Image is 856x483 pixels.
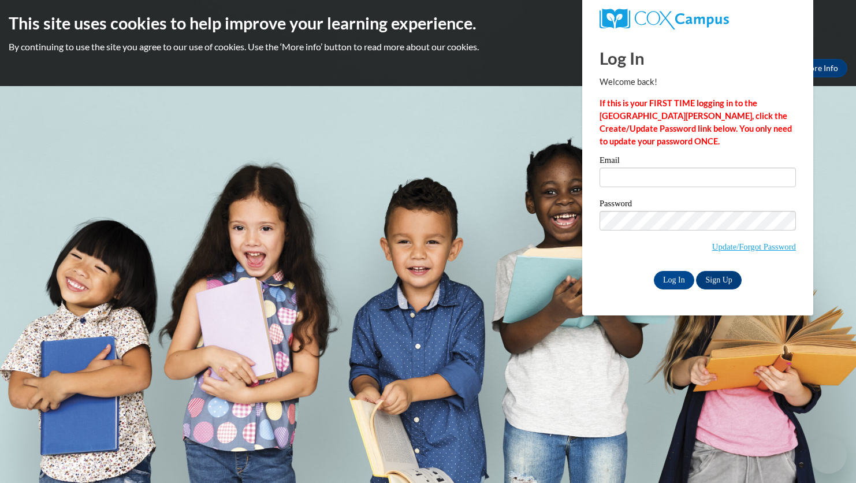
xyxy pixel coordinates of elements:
h1: Log In [600,46,796,70]
img: COX Campus [600,9,729,29]
input: Log In [654,271,694,289]
label: Email [600,156,796,168]
p: Welcome back! [600,76,796,88]
a: More Info [793,59,847,77]
label: Password [600,199,796,211]
a: Sign Up [696,271,741,289]
a: Update/Forgot Password [712,242,796,251]
a: COX Campus [600,9,796,29]
strong: If this is your FIRST TIME logging in to the [GEOGRAPHIC_DATA][PERSON_NAME], click the Create/Upd... [600,98,792,146]
h2: This site uses cookies to help improve your learning experience. [9,12,847,35]
p: By continuing to use the site you agree to our use of cookies. Use the ‘More info’ button to read... [9,40,847,53]
iframe: Button to launch messaging window [810,437,847,474]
